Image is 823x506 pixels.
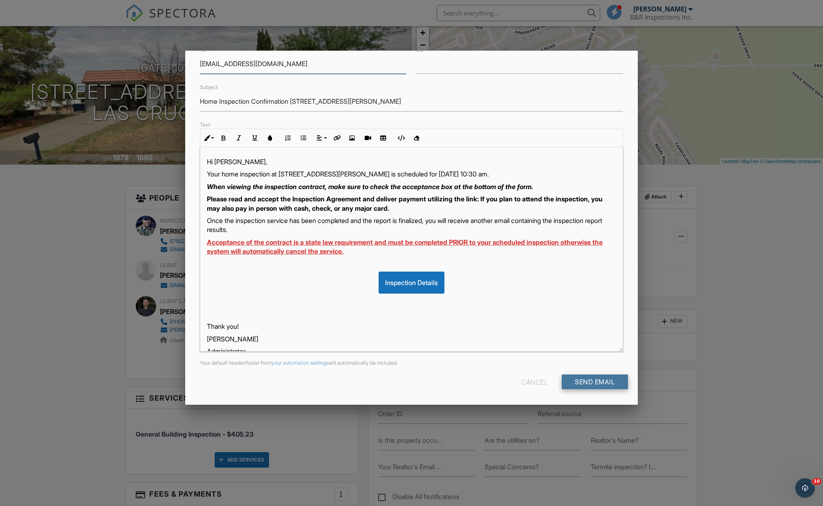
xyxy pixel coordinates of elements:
button: Underline (⌘U) [247,130,262,146]
div: Your default header/footer from will automatically be included. [195,360,628,366]
div: Inspection Details [379,272,444,294]
label: Subject [200,84,218,90]
button: Clear Formatting [408,130,424,146]
button: Italic (⌘I) [231,130,247,146]
p: Thank you! [207,322,616,331]
a: your automation settings [271,360,328,366]
button: Insert Image (⌘P) [344,130,360,146]
span: 10 [812,478,821,485]
strong: Please read and accept the Inspection Agreement and deliver payment utilizing the link: If you pl... [207,195,603,212]
button: Bold (⌘B) [216,130,231,146]
em: When viewing the inspection contract, make sure to check the acceptance box at the bottom of the ... [207,183,533,191]
button: Code View [393,130,408,146]
iframe: Intercom live chat [795,478,815,498]
input: Send Email [562,374,628,389]
button: Inline Style [200,130,216,146]
div: Cancel [522,374,548,389]
u: Acceptance of the contract is a state law requirement and must be completed PRIOR to your schedul... [207,238,603,255]
p: Once the inspection service has been completed and the report is finalized, you will receive anot... [207,216,616,234]
p: Administrator [207,347,616,356]
button: Insert Table [375,130,391,146]
button: Insert Video [360,130,375,146]
a: Inspection Details [379,279,444,287]
button: Unordered List [296,130,311,146]
p: [PERSON_NAME] [207,334,616,343]
label: Text [200,122,210,128]
p: Hi [PERSON_NAME], [207,157,616,166]
button: Ordered List [280,130,296,146]
button: Colors [262,130,278,146]
p: Your home inspection at [STREET_ADDRESS][PERSON_NAME] is scheduled for [DATE] 10:30 am. [207,169,616,178]
button: Insert Link (⌘K) [329,130,344,146]
button: Align [313,130,329,146]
